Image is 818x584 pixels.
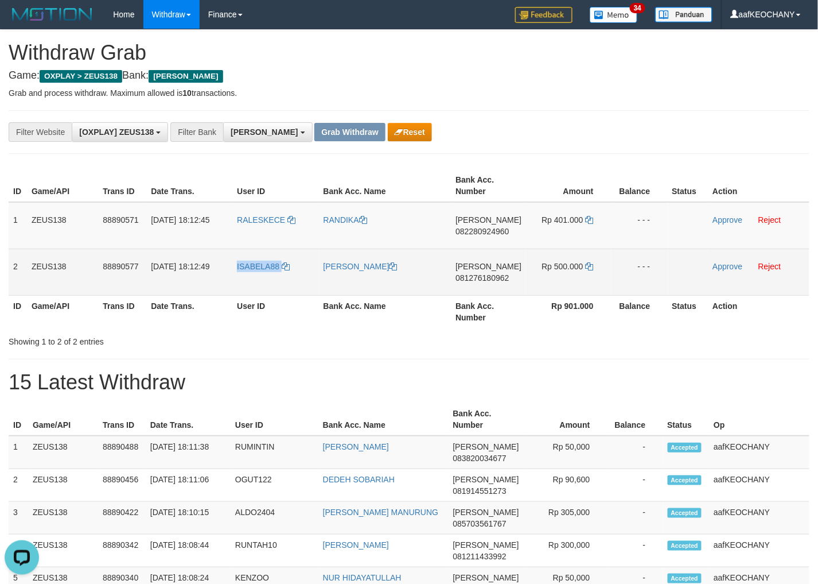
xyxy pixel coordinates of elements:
td: aafKEOCHANY [709,535,809,567]
th: Status [668,169,708,202]
td: ZEUS138 [27,249,98,295]
span: 88890571 [103,215,138,225]
th: Balance [611,169,668,202]
td: RUMINTIN [231,436,318,469]
a: [PERSON_NAME] MANURUNG [323,508,438,517]
th: ID [9,169,27,202]
button: Open LiveChat chat widget [5,5,39,39]
td: - [607,436,663,469]
th: User ID [232,169,318,202]
span: Copy 082280924960 to clipboard [455,227,509,236]
div: Showing 1 to 2 of 2 entries [9,331,332,347]
td: 3 [9,502,28,535]
th: ID [9,295,27,328]
th: Bank Acc. Number [449,403,524,436]
td: 88890488 [98,436,146,469]
span: Copy 081914551273 to clipboard [453,486,507,496]
td: - - - [611,202,668,249]
td: 1 [9,436,28,469]
span: [PERSON_NAME] [453,508,519,517]
td: ZEUS138 [28,535,98,567]
span: Rp 401.000 [542,215,583,225]
span: [PERSON_NAME] [231,127,298,137]
h4: Game: Bank: [9,70,809,82]
span: Accepted [668,475,702,485]
th: Bank Acc. Name [319,295,451,328]
img: MOTION_logo.png [9,6,96,23]
span: OXPLAY > ZEUS138 [40,70,122,83]
span: Rp 500.000 [542,262,583,271]
button: [PERSON_NAME] [223,122,312,142]
span: [PERSON_NAME] [453,475,519,484]
span: Copy 081211433992 to clipboard [453,552,507,561]
td: - [607,469,663,502]
a: DEDEH SOBARIAH [323,475,395,484]
td: ZEUS138 [28,502,98,535]
td: [DATE] 18:08:44 [146,535,231,567]
th: Action [708,295,809,328]
a: Copy 500000 to clipboard [586,262,594,271]
td: - [607,502,663,535]
td: 2 [9,469,28,502]
td: 88890342 [98,535,146,567]
span: [PERSON_NAME] [453,442,519,451]
th: Game/API [27,295,98,328]
th: Date Trans. [146,169,232,202]
th: Date Trans. [146,403,231,436]
a: [PERSON_NAME] [324,262,398,271]
th: Trans ID [98,295,146,328]
a: ISABELA88 [237,262,290,271]
td: Rp 90,600 [524,469,607,502]
a: Approve [712,262,742,271]
a: Reject [758,215,781,225]
span: Accepted [668,541,702,551]
td: - [607,535,663,567]
th: Date Trans. [146,295,232,328]
td: 4 [9,535,28,567]
td: ZEUS138 [28,469,98,502]
span: [DATE] 18:12:49 [151,262,209,271]
a: [PERSON_NAME] [323,540,389,550]
td: [DATE] 18:11:06 [146,469,231,502]
span: Accepted [668,574,702,583]
strong: 10 [182,88,192,98]
a: Copy 401000 to clipboard [586,215,594,225]
th: Bank Acc. Number [451,295,526,328]
td: aafKEOCHANY [709,502,809,535]
th: Balance [607,403,663,436]
td: ZEUS138 [28,436,98,469]
div: Filter Website [9,122,72,142]
td: - - - [611,249,668,295]
div: Filter Bank [170,122,223,142]
td: aafKEOCHANY [709,436,809,469]
button: Grab Withdraw [314,123,385,141]
span: RALESKECE [237,215,285,225]
span: Accepted [668,508,702,518]
th: Status [668,295,708,328]
th: Amount [526,169,610,202]
a: RANDIKA [324,215,367,225]
td: 88890456 [98,469,146,502]
th: Bank Acc. Number [451,169,526,202]
a: RALESKECE [237,215,295,225]
td: ALDO2404 [231,502,318,535]
th: User ID [232,295,318,328]
th: Bank Acc. Name [318,403,449,436]
th: Action [708,169,809,202]
td: [DATE] 18:10:15 [146,502,231,535]
span: 34 [630,3,645,13]
h1: Withdraw Grab [9,41,809,64]
img: Button%20Memo.svg [590,7,638,23]
th: Amount [524,403,607,436]
button: [OXPLAY] ZEUS138 [72,122,168,142]
td: 2 [9,249,27,295]
th: Game/API [28,403,98,436]
a: Reject [758,262,781,271]
span: Copy 083820034677 to clipboard [453,454,507,463]
td: Rp 300,000 [524,535,607,567]
td: [DATE] 18:11:38 [146,436,231,469]
span: Copy 085703561767 to clipboard [453,519,507,528]
th: Rp 901.000 [526,295,610,328]
span: [DATE] 18:12:45 [151,215,209,225]
span: [PERSON_NAME] [455,262,521,271]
